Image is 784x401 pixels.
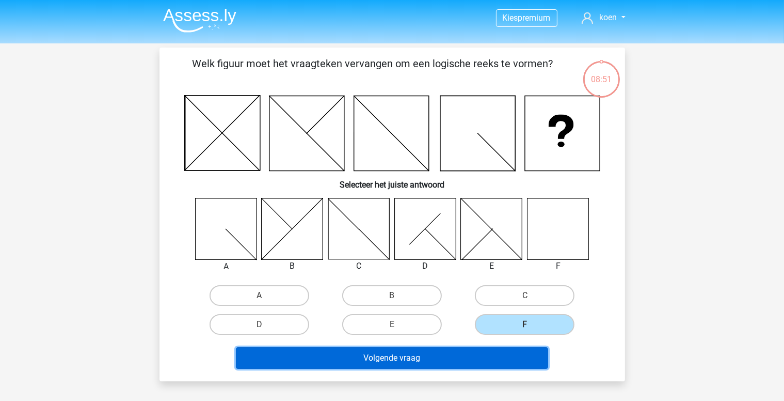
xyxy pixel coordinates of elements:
[236,347,548,369] button: Volgende vraag
[163,8,236,33] img: Assessly
[387,260,465,272] div: D
[503,13,518,23] span: Kies
[453,260,531,272] div: E
[582,60,621,86] div: 08:51
[253,260,331,272] div: B
[519,260,597,272] div: F
[475,285,574,306] label: C
[578,11,629,24] a: koen
[187,260,265,273] div: A
[475,314,574,335] label: F
[176,56,570,87] p: Welk figuur moet het vraagteken vervangen om een logische reeks te vormen?
[497,11,557,25] a: Kiespremium
[599,12,617,22] span: koen
[518,13,551,23] span: premium
[342,314,442,335] label: E
[210,314,309,335] label: D
[342,285,442,306] label: B
[176,172,609,190] h6: Selecteer het juiste antwoord
[320,260,398,272] div: C
[210,285,309,306] label: A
